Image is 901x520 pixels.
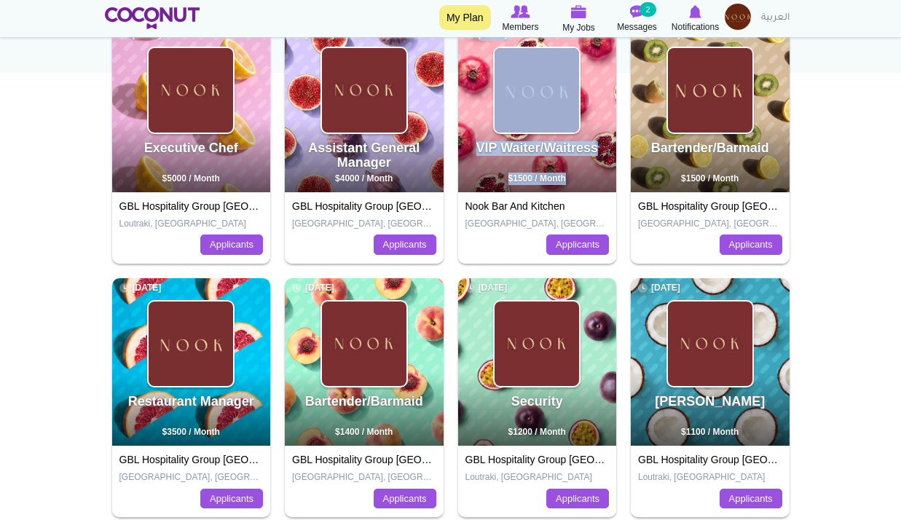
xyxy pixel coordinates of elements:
span: [DATE] [638,28,680,41]
span: [DATE] [292,28,334,41]
p: [GEOGRAPHIC_DATA], [GEOGRAPHIC_DATA] [292,218,436,230]
a: Messages Messages 2 [608,4,666,34]
span: $1100 / Month [681,427,739,437]
a: My Plan [439,5,491,30]
a: GBL Hospitality Group [GEOGRAPHIC_DATA] [119,454,329,465]
a: GBL Hospitality Group [GEOGRAPHIC_DATA] [638,200,848,212]
a: GBL Hospitality Group [GEOGRAPHIC_DATA] [465,454,675,465]
a: Applicants [200,489,263,509]
span: $1500 / Month [508,173,566,184]
span: [DATE] [119,282,162,294]
img: Browse Members [511,5,530,18]
a: Browse Members Members [492,4,550,34]
a: [PERSON_NAME] [655,394,765,409]
a: Assistant General Manager [308,141,420,170]
a: Applicants [720,235,782,255]
a: GBL Hospitality Group [GEOGRAPHIC_DATA] [292,200,502,212]
a: Nook Bar And Kitchen [465,200,565,212]
a: GBL Hospitality Group [GEOGRAPHIC_DATA] [638,454,848,465]
p: Loutraki, [GEOGRAPHIC_DATA] [465,471,610,484]
a: Notifications Notifications [666,4,725,34]
small: 2 [640,2,656,17]
p: [GEOGRAPHIC_DATA], [GEOGRAPHIC_DATA] [292,471,436,484]
span: My Jobs [562,20,595,35]
a: Bartender/Barmaid [305,394,423,409]
a: Applicants [200,235,263,255]
p: [GEOGRAPHIC_DATA], [GEOGRAPHIC_DATA] [638,218,782,230]
span: $1200 / Month [508,427,566,437]
a: GBL Hospitality Group [GEOGRAPHIC_DATA] [119,200,329,212]
img: Home [105,7,200,29]
span: [DATE] [119,28,162,41]
span: Notifications [672,20,719,34]
span: Messages [617,20,657,34]
a: Applicants [374,235,436,255]
span: $3500 / Month [162,427,220,437]
a: Executive Chef [144,141,238,155]
a: Security [511,394,563,409]
p: [GEOGRAPHIC_DATA], [GEOGRAPHIC_DATA] [119,471,264,484]
img: My Jobs [571,5,587,18]
a: Applicants [546,489,609,509]
a: العربية [754,4,797,33]
a: My Jobs My Jobs [550,4,608,35]
p: [GEOGRAPHIC_DATA], [GEOGRAPHIC_DATA] [465,218,610,230]
a: Bartender/Barmaid [651,141,769,155]
span: [DATE] [292,282,334,294]
span: $1500 / Month [681,173,739,184]
span: Members [502,20,538,34]
span: [DATE] [465,282,508,294]
span: [DATE] [465,28,508,41]
a: VIP Waiter/Waitress [476,141,598,155]
p: Loutraki, [GEOGRAPHIC_DATA] [119,218,264,230]
a: Applicants [374,489,436,509]
span: $4000 / Month [335,173,393,184]
a: GBL Hospitality Group [GEOGRAPHIC_DATA] [292,454,502,465]
a: Restaurant Manager [128,394,254,409]
span: $5000 / Month [162,173,220,184]
a: Applicants [720,489,782,509]
a: Applicants [546,235,609,255]
span: $1400 / Month [335,427,393,437]
img: Messages [630,5,645,18]
img: Notifications [689,5,701,18]
p: Loutraki, [GEOGRAPHIC_DATA] [638,471,782,484]
span: [DATE] [638,282,680,294]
